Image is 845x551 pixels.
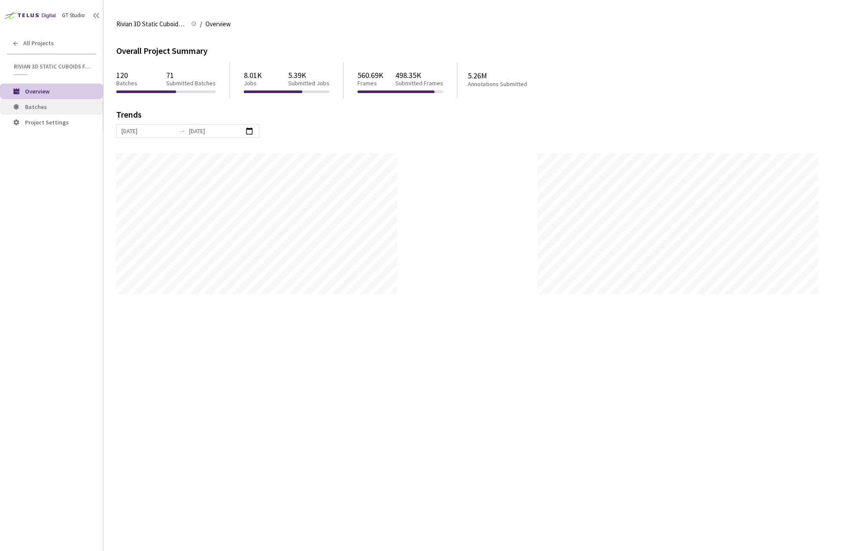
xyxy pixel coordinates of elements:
input: Start date [121,126,175,136]
span: All Projects [23,40,54,47]
p: Batches [116,80,137,87]
span: Overview [25,87,50,95]
p: 71 [166,71,216,80]
span: Rivian 3D Static Cuboids fixed[2024-25] [14,63,91,70]
p: 5.26M [468,71,561,80]
p: 498.35K [395,71,443,80]
p: Frames [357,80,383,87]
p: 5.39K [288,71,329,80]
p: Submitted Jobs [288,80,329,87]
span: Rivian 3D Static Cuboids fixed[2024-25] [116,19,186,29]
p: Submitted Batches [166,80,216,87]
span: to [179,128,186,134]
input: End date [189,126,243,136]
div: Overall Project Summary [116,45,832,57]
li: / [200,19,202,29]
p: Annotations Submitted [468,81,561,88]
span: swap-right [179,128,186,134]
p: 120 [116,71,137,80]
div: Trends [116,110,820,124]
span: Project Settings [25,118,69,126]
p: Submitted Frames [395,80,443,87]
p: 560.69K [357,71,383,80]
p: 8.01K [244,71,262,80]
span: Overview [205,19,231,29]
p: Jobs [244,80,262,87]
div: GT Studio [62,12,85,20]
span: Batches [25,103,47,111]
